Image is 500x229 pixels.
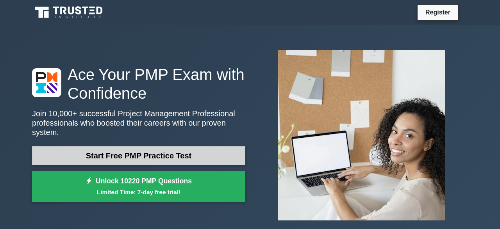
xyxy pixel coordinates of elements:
[32,171,245,202] a: Unlock 10220 PMP QuestionsLimited Time: 7-day free trial!
[32,65,245,103] h1: Ace Your PMP Exam with Confidence
[421,7,455,17] a: Register
[32,109,245,137] p: Join 10,000+ successful Project Management Professional professionals who boosted their careers w...
[32,146,245,165] a: Start Free PMP Practice Test
[42,188,236,197] small: Limited Time: 7-day free trial!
